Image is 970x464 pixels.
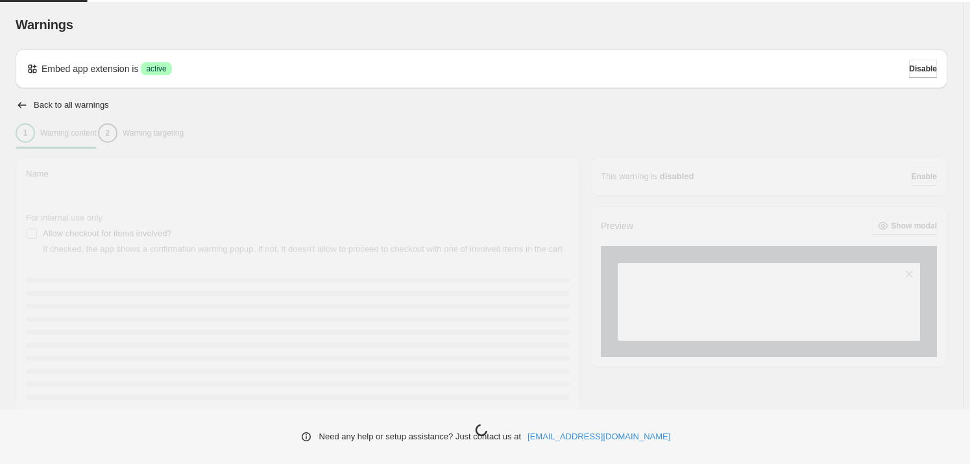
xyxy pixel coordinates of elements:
a: [EMAIL_ADDRESS][DOMAIN_NAME] [527,430,670,443]
button: Disable [909,60,937,78]
h2: Back to all warnings [34,100,109,110]
span: Disable [909,64,937,74]
span: Warnings [16,18,73,32]
p: Embed app extension is [42,62,138,75]
span: active [146,64,166,74]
